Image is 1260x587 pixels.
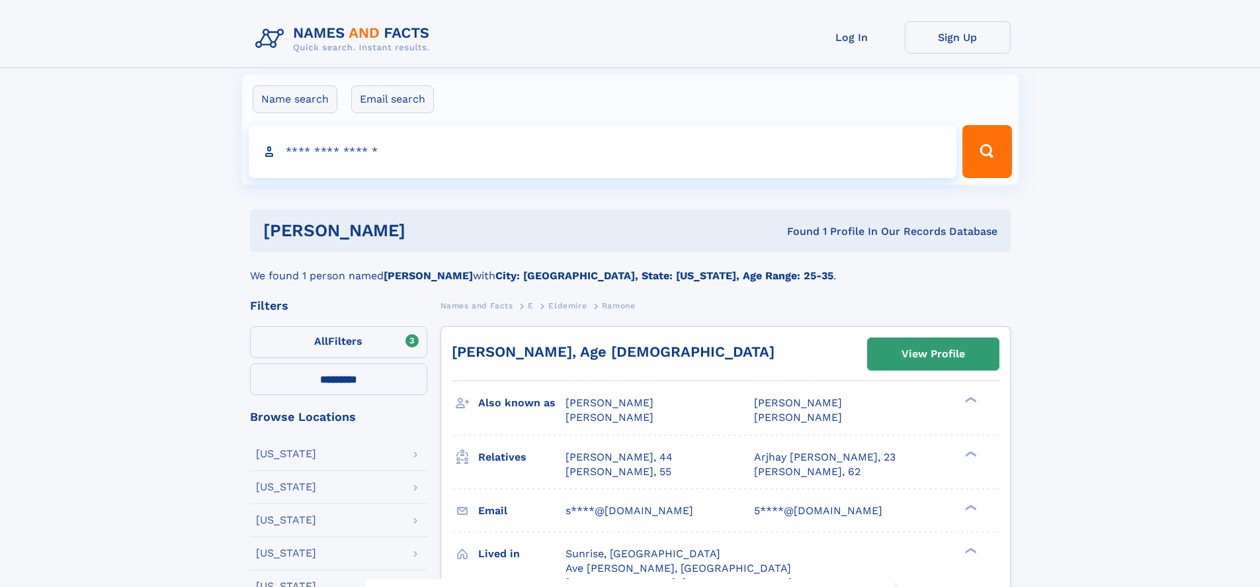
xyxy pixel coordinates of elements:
[314,335,328,347] span: All
[962,449,978,458] div: ❯
[384,269,473,282] b: [PERSON_NAME]
[478,446,566,469] h3: Relatives
[602,301,636,310] span: Ramone
[566,465,671,479] a: [PERSON_NAME], 55
[962,396,978,404] div: ❯
[250,21,441,57] img: Logo Names and Facts
[253,85,337,113] label: Name search
[754,396,842,409] span: [PERSON_NAME]
[250,411,427,423] div: Browse Locations
[566,562,791,574] span: Ave [PERSON_NAME], [GEOGRAPHIC_DATA]
[528,301,534,310] span: E
[799,21,905,54] a: Log In
[250,300,427,312] div: Filters
[566,450,673,465] a: [PERSON_NAME], 44
[962,503,978,512] div: ❯
[249,125,957,178] input: search input
[263,222,597,239] h1: [PERSON_NAME]
[250,326,427,358] label: Filters
[566,547,720,560] span: Sunrise, [GEOGRAPHIC_DATA]
[962,546,978,555] div: ❯
[441,297,513,314] a: Names and Facts
[256,482,316,492] div: [US_STATE]
[452,343,775,360] a: [PERSON_NAME], Age [DEMOGRAPHIC_DATA]
[528,297,534,314] a: E
[478,543,566,565] h3: Lived in
[250,252,1011,284] div: We found 1 person named with .
[495,269,833,282] b: City: [GEOGRAPHIC_DATA], State: [US_STATE], Age Range: 25-35
[754,411,842,424] span: [PERSON_NAME]
[902,339,965,369] div: View Profile
[548,301,587,310] span: Eldemire
[478,392,566,414] h3: Also known as
[478,500,566,522] h3: Email
[256,548,316,559] div: [US_STATE]
[351,85,434,113] label: Email search
[256,449,316,459] div: [US_STATE]
[962,125,1011,178] button: Search Button
[905,21,1011,54] a: Sign Up
[868,338,999,370] a: View Profile
[548,297,587,314] a: Eldemire
[566,411,653,424] span: [PERSON_NAME]
[754,450,896,465] a: Arjhay [PERSON_NAME], 23
[256,515,316,525] div: [US_STATE]
[566,396,653,409] span: [PERSON_NAME]
[596,224,997,239] div: Found 1 Profile In Our Records Database
[754,465,861,479] a: [PERSON_NAME], 62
